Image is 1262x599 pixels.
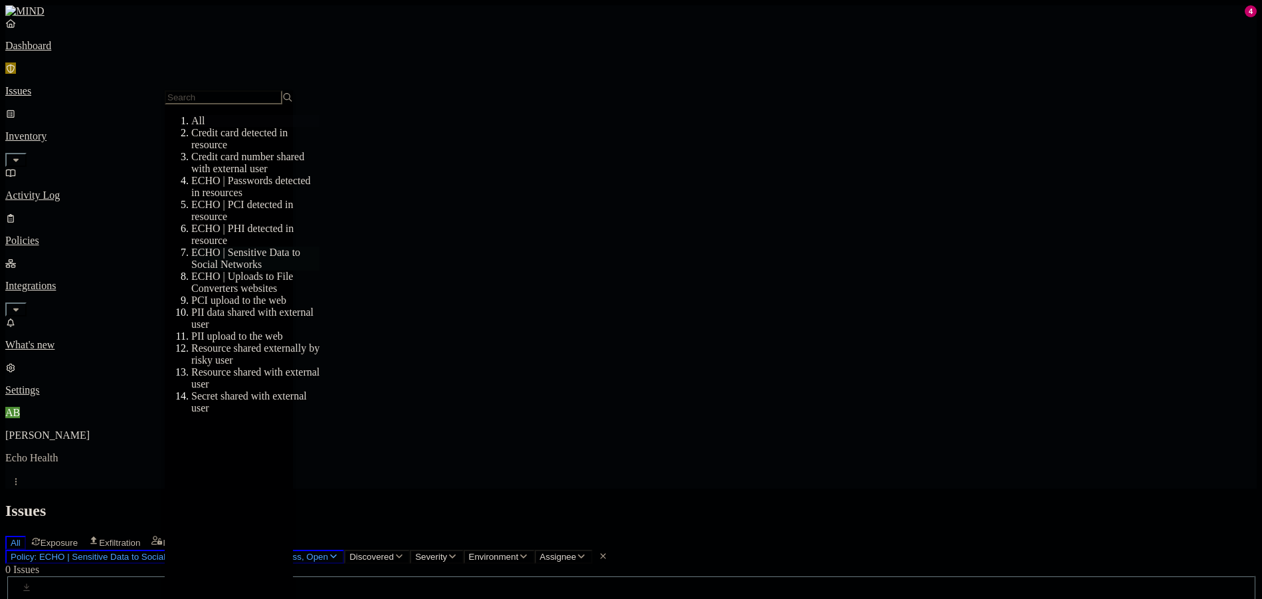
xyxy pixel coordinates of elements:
[11,552,205,562] span: Policy: ECHO | Sensitive Data to Social Networks
[5,17,1257,52] a: Dashboard
[5,108,1257,165] a: Inventory
[191,151,319,175] div: Credit card number shared with external user
[165,90,282,104] input: Search
[163,538,215,548] span: Insider threat
[99,538,140,548] span: Exfiltration
[5,62,1257,97] a: Issues
[5,5,45,17] img: MIND
[191,115,319,127] div: All
[5,339,1257,351] p: What's new
[469,552,519,562] span: Environment
[1245,5,1257,17] div: 4
[5,564,39,575] span: 0 Issues
[5,189,1257,201] p: Activity Log
[5,384,1257,396] p: Settings
[191,295,319,306] div: PCI upload to the web
[415,552,447,562] span: Severity
[5,429,1257,441] p: [PERSON_NAME]
[191,127,319,151] div: Credit card detected in resource
[5,452,1257,464] p: Echo Health
[11,538,21,548] span: All
[5,212,1257,247] a: Policies
[191,271,319,295] div: ECHO | Uploads to File Converters websites
[191,247,319,271] div: ECHO | Sensitive Data to Social Networks
[540,552,577,562] span: Assignee
[191,390,319,414] div: Secret shared with external user
[191,366,319,390] div: Resource shared with external user
[191,330,319,342] div: PII upload to the web
[5,167,1257,201] a: Activity Log
[41,538,78,548] span: Exposure
[191,223,319,247] div: ECHO | PHI detected in resource
[5,502,1257,520] h2: Issues
[191,342,319,366] div: Resource shared externally by risky user
[5,316,1257,351] a: What's new
[5,362,1257,396] a: Settings
[191,199,319,223] div: ECHO | PCI detected in resource
[191,175,319,199] div: ECHO | Passwords detected in resources
[5,235,1257,247] p: Policies
[5,280,1257,292] p: Integrations
[5,40,1257,52] p: Dashboard
[191,306,319,330] div: PII data shared with external user
[5,257,1257,314] a: Integrations
[5,5,1257,17] a: MIND
[5,85,1257,97] p: Issues
[5,407,20,418] span: AB
[349,552,394,562] span: Discovered
[5,130,1257,142] p: Inventory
